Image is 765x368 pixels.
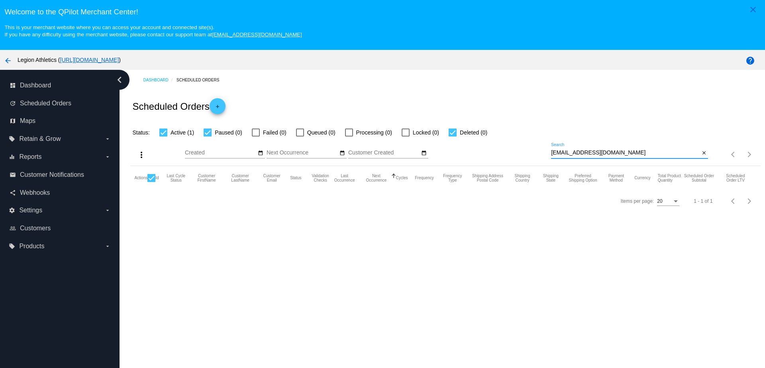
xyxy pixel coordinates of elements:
i: equalizer [9,154,15,160]
span: Customer Notifications [20,171,84,178]
mat-icon: date_range [258,150,263,156]
i: arrow_drop_down [104,243,111,249]
span: Dashboard [20,82,51,89]
i: email [10,172,16,178]
span: Products [19,243,44,250]
button: Previous page [726,146,741,162]
input: Customer Created [348,150,420,156]
button: Change sorting for CustomerFirstName [193,174,220,182]
a: [EMAIL_ADDRESS][DOMAIN_NAME] [212,32,302,38]
mat-select: Items per page: [657,199,679,204]
button: Change sorting for ShippingState [541,174,561,182]
div: 1 - 1 of 1 [694,198,712,204]
i: dashboard [10,82,16,89]
input: Next Occurrence [267,150,338,156]
mat-header-cell: Validation Checks [308,166,332,190]
input: Search [551,150,700,156]
mat-icon: arrow_back [3,56,13,65]
button: Clear [700,149,708,157]
button: Change sorting for Status [290,176,301,180]
button: Previous page [726,193,741,209]
button: Change sorting for Id [155,176,159,180]
button: Next page [741,146,757,162]
span: Settings [19,207,42,214]
a: email Customer Notifications [10,168,111,181]
a: Dashboard [143,74,177,86]
mat-header-cell: Actions [134,166,147,190]
span: Maps [20,117,35,125]
i: local_offer [9,243,15,249]
button: Change sorting for CurrencyIso [634,176,651,180]
button: Change sorting for ShippingPostcode [471,174,504,182]
mat-icon: more_vert [137,150,146,160]
h3: Welcome to the QPilot Merchant Center! [4,8,760,16]
i: arrow_drop_down [104,154,111,160]
i: arrow_drop_down [104,207,111,214]
mat-icon: close [701,150,707,156]
span: Webhooks [20,189,50,196]
a: Scheduled Orders [177,74,226,86]
span: Queued (0) [307,128,335,137]
i: settings [9,207,15,214]
i: update [10,100,16,107]
button: Change sorting for CustomerEmail [261,174,283,182]
a: map Maps [10,115,111,127]
a: dashboard Dashboard [10,79,111,92]
mat-header-cell: Total Product Quantity [658,166,684,190]
span: Scheduled Orders [20,100,71,107]
small: This is your merchant website where you can access your account and connected site(s). If you hav... [4,24,302,38]
mat-icon: date_range [339,150,345,156]
button: Change sorting for NextOccurrenceUtc [364,174,388,182]
button: Change sorting for LifetimeValue [722,174,749,182]
span: Deleted (0) [460,128,487,137]
a: [URL][DOMAIN_NAME] [60,57,119,63]
i: local_offer [9,136,15,142]
span: 20 [657,198,662,204]
span: Legion Athletics ( ) [18,57,121,63]
span: Paused (0) [215,128,242,137]
i: share [10,190,16,196]
i: arrow_drop_down [104,136,111,142]
span: Status: [132,129,150,136]
button: Change sorting for CustomerLastName [227,174,253,182]
span: Active (1) [171,128,194,137]
span: Retain & Grow [19,135,61,142]
mat-icon: help [745,56,755,65]
input: Created [185,150,257,156]
h2: Scheduled Orders [132,98,225,114]
button: Change sorting for Subtotal [684,174,715,182]
a: share Webhooks [10,186,111,199]
a: update Scheduled Orders [10,97,111,110]
button: Change sorting for ShippingCountry [511,174,534,182]
button: Change sorting for LastOccurrenceUtc [332,174,357,182]
button: Change sorting for PaymentMethod.Type [605,174,628,182]
button: Change sorting for Cycles [396,176,408,180]
span: Reports [19,153,41,160]
i: map [10,118,16,124]
button: Change sorting for FrequencyType [441,174,464,182]
button: Next page [741,193,757,209]
button: Change sorting for PreferredShippingOption [568,174,598,182]
a: people_outline Customers [10,222,111,235]
button: Change sorting for LastProcessingCycleId [166,174,186,182]
span: Processing (0) [356,128,392,137]
mat-icon: date_range [421,150,427,156]
div: Items per page: [621,198,654,204]
i: people_outline [10,225,16,231]
mat-icon: close [748,5,758,14]
span: Customers [20,225,51,232]
mat-icon: add [213,104,222,113]
span: Locked (0) [413,128,439,137]
i: chevron_left [113,73,126,86]
button: Change sorting for Frequency [415,176,434,180]
span: Failed (0) [263,128,286,137]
